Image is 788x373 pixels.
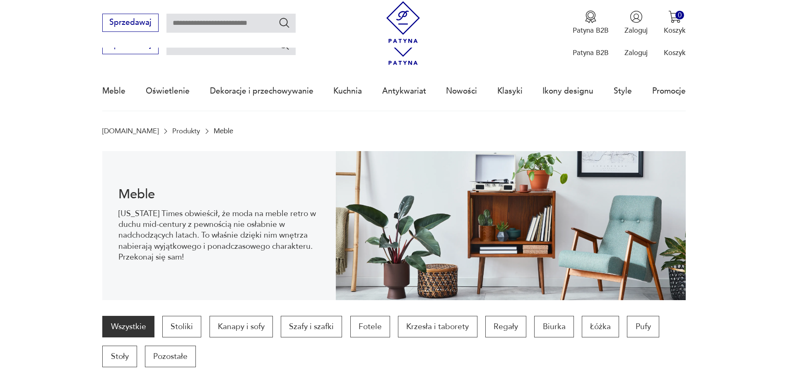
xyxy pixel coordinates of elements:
[485,316,526,337] a: Regały
[624,10,648,35] button: Zaloguj
[336,151,686,300] img: Meble
[573,48,609,58] p: Patyna B2B
[652,72,686,110] a: Promocje
[630,10,643,23] img: Ikonka użytkownika
[573,26,609,35] p: Patyna B2B
[398,316,477,337] a: Krzesła i taborety
[573,10,609,35] a: Ikona medaluPatyna B2B
[102,316,154,337] a: Wszystkie
[668,10,681,23] img: Ikona koszyka
[382,72,426,110] a: Antykwariat
[664,48,686,58] p: Koszyk
[497,72,523,110] a: Klasyki
[210,72,313,110] a: Dekoracje i przechowywanie
[102,346,137,367] a: Stoły
[675,11,684,19] div: 0
[102,42,158,49] a: Sprzedawaj
[614,72,632,110] a: Style
[664,26,686,35] p: Koszyk
[118,188,320,200] h1: Meble
[446,72,477,110] a: Nowości
[172,127,200,135] a: Produkty
[102,14,158,32] button: Sprzedawaj
[278,17,290,29] button: Szukaj
[664,10,686,35] button: 0Koszyk
[542,72,593,110] a: Ikony designu
[102,127,159,135] a: [DOMAIN_NAME]
[214,127,233,135] p: Meble
[350,316,390,337] a: Fotele
[573,10,609,35] button: Patyna B2B
[118,208,320,263] p: [US_STATE] Times obwieścił, że moda na meble retro w duchu mid-century z pewnością nie osłabnie w...
[624,26,648,35] p: Zaloguj
[102,72,125,110] a: Meble
[534,316,574,337] a: Biurka
[627,316,659,337] a: Pufy
[584,10,597,23] img: Ikona medalu
[582,316,619,337] a: Łóżka
[333,72,362,110] a: Kuchnia
[145,346,196,367] a: Pozostałe
[278,39,290,51] button: Szukaj
[624,48,648,58] p: Zaloguj
[146,72,190,110] a: Oświetlenie
[162,316,201,337] a: Stoliki
[210,316,273,337] a: Kanapy i sofy
[382,1,424,43] img: Patyna - sklep z meblami i dekoracjami vintage
[102,20,158,26] a: Sprzedawaj
[281,316,342,337] a: Szafy i szafki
